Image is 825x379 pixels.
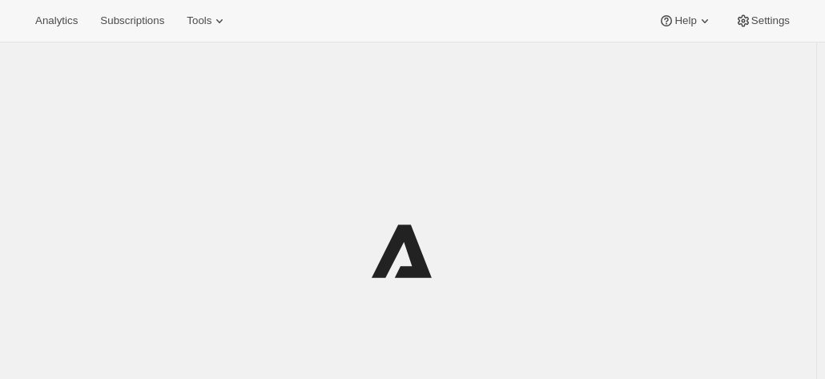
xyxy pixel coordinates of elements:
span: Settings [751,14,790,27]
button: Settings [726,10,799,32]
span: Subscriptions [100,14,164,27]
span: Tools [187,14,211,27]
button: Help [649,10,722,32]
button: Tools [177,10,237,32]
button: Analytics [26,10,87,32]
span: Help [674,14,696,27]
span: Analytics [35,14,78,27]
button: Subscriptions [91,10,174,32]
